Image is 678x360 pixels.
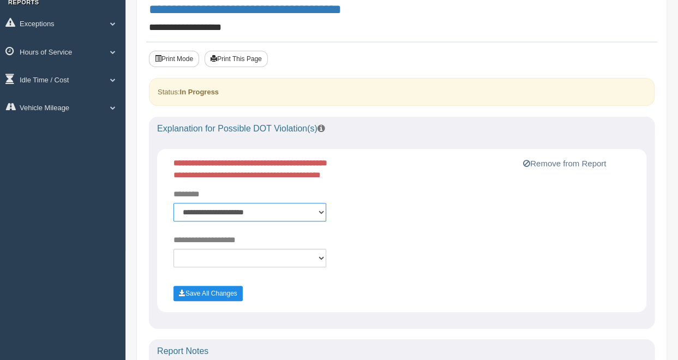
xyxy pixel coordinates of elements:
button: Remove from Report [520,157,609,170]
strong: In Progress [179,88,219,96]
button: Save [173,286,243,301]
div: Status: [149,78,655,106]
button: Print Mode [149,51,199,67]
div: Explanation for Possible DOT Violation(s) [149,117,655,141]
button: Print This Page [205,51,268,67]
